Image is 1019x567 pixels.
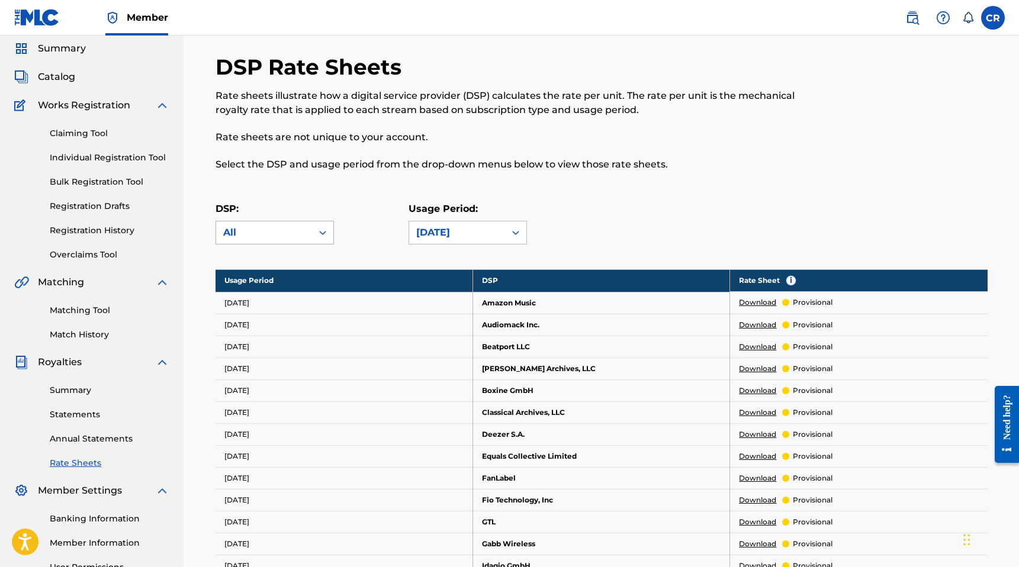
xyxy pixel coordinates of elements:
span: Catalog [38,70,75,84]
a: Rate Sheets [50,457,169,469]
a: Summary [50,384,169,397]
a: Download [739,517,776,527]
td: Audiomack Inc. [472,314,730,336]
img: Royalties [14,355,28,369]
img: expand [155,484,169,498]
a: Public Search [901,6,924,30]
span: Summary [38,41,86,56]
div: [DATE] [416,225,498,240]
a: Download [739,539,776,549]
a: Match History [50,328,169,341]
td: [DATE] [216,401,473,423]
a: Download [739,451,776,462]
td: [DATE] [216,336,473,357]
th: Usage Period [216,269,473,292]
span: Member [127,11,168,24]
a: Claiming Tool [50,127,169,140]
img: Summary [14,41,28,56]
a: Download [739,429,776,440]
img: Member Settings [14,484,28,498]
img: MLC Logo [14,9,60,26]
th: DSP [472,269,730,292]
td: [DATE] [216,489,473,511]
td: [DATE] [216,445,473,467]
h2: DSP Rate Sheets [216,54,407,80]
p: provisional [793,342,832,352]
a: Download [739,297,776,308]
p: provisional [793,473,832,484]
div: Drag [963,522,970,558]
a: Registration Drafts [50,200,169,212]
a: Individual Registration Tool [50,152,169,164]
a: Download [739,320,776,330]
a: Download [739,473,776,484]
td: Boxine GmbH [472,379,730,401]
td: [PERSON_NAME] Archives, LLC [472,357,730,379]
a: Download [739,363,776,374]
img: search [905,11,920,25]
p: provisional [793,451,832,462]
div: Help [931,6,955,30]
a: Statements [50,408,169,421]
p: provisional [793,385,832,396]
img: help [936,11,950,25]
td: Gabb Wireless [472,533,730,555]
a: Banking Information [50,513,169,525]
p: provisional [793,297,832,308]
td: Fio Technology, Inc [472,489,730,511]
img: Top Rightsholder [105,11,120,25]
a: Matching Tool [50,304,169,317]
iframe: Resource Center [986,377,1019,472]
a: Overclaims Tool [50,249,169,261]
a: Registration History [50,224,169,237]
span: Works Registration [38,98,130,112]
a: Download [739,342,776,352]
label: Usage Period: [409,203,478,214]
p: provisional [793,320,832,330]
p: Rate sheets illustrate how a digital service provider (DSP) calculates the rate per unit. The rat... [216,89,810,117]
p: Select the DSP and usage period from the drop-down menus below to view those rate sheets. [216,157,810,172]
p: provisional [793,429,832,440]
td: Beatport LLC [472,336,730,357]
a: SummarySummary [14,41,86,56]
a: CatalogCatalog [14,70,75,84]
td: Equals Collective Limited [472,445,730,467]
a: Download [739,495,776,505]
td: [DATE] [216,314,473,336]
iframe: Chat Widget [960,510,1019,567]
p: Rate sheets are not unique to your account. [216,130,810,144]
td: [DATE] [216,292,473,314]
td: [DATE] [216,533,473,555]
td: [DATE] [216,467,473,489]
td: GTL [472,511,730,533]
div: All [223,225,305,240]
td: Classical Archives, LLC [472,401,730,423]
img: expand [155,98,169,112]
a: Bulk Registration Tool [50,176,169,188]
img: expand [155,275,169,289]
p: provisional [793,517,832,527]
img: Works Registration [14,98,30,112]
div: Notifications [962,12,974,24]
img: Catalog [14,70,28,84]
td: [DATE] [216,423,473,445]
span: Member Settings [38,484,122,498]
a: Member Information [50,537,169,549]
td: Amazon Music [472,292,730,314]
span: i [786,276,796,285]
td: Deezer S.A. [472,423,730,445]
span: Matching [38,275,84,289]
p: provisional [793,407,832,418]
label: DSP: [216,203,239,214]
span: Royalties [38,355,82,369]
p: provisional [793,539,832,549]
td: [DATE] [216,511,473,533]
p: provisional [793,495,832,505]
a: Annual Statements [50,433,169,445]
img: expand [155,355,169,369]
th: Rate Sheet [730,269,987,292]
td: [DATE] [216,357,473,379]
